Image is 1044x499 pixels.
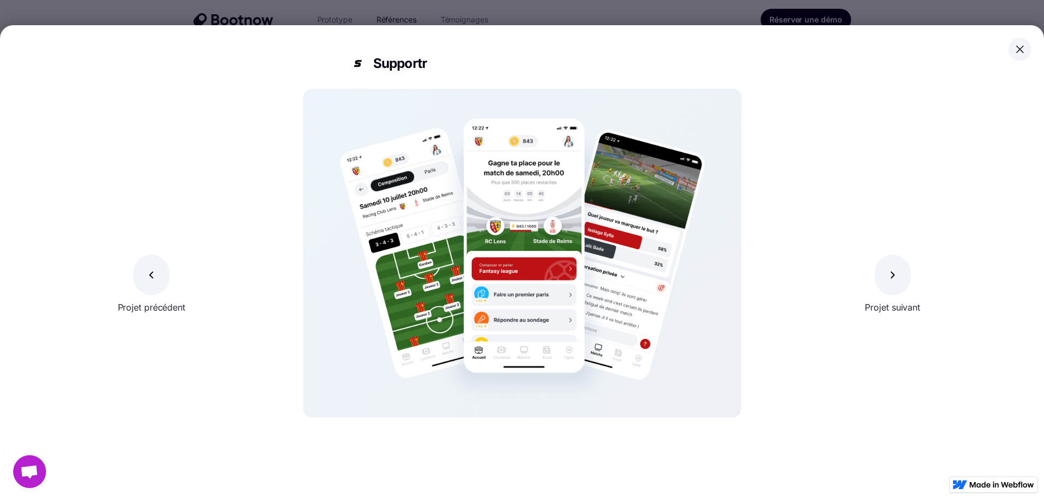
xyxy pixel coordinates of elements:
[969,481,1034,488] img: Made in Webflow
[373,57,427,70] h5: Supportr
[1013,43,1026,56] img: Fermer.
[865,302,920,313] div: Projet suivant
[13,455,46,488] div: Ouvrir le chat
[303,89,741,417] img: Supportr
[142,266,161,284] img: Flèche gauche.
[118,302,185,313] div: Projet précédent
[347,53,369,74] img: Supportr
[883,266,902,284] img: Flèche droite.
